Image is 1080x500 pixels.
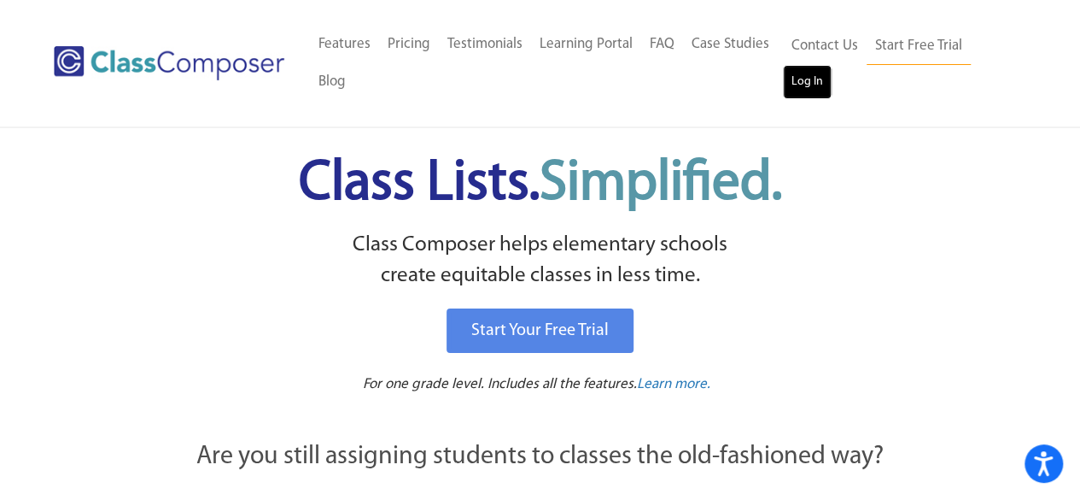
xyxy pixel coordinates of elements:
[379,26,439,63] a: Pricing
[637,377,710,391] span: Learn more.
[310,26,783,101] nav: Header Menu
[447,309,633,353] a: Start Your Free Trial
[310,63,354,101] a: Blog
[102,230,978,292] p: Class Composer helps elementary schools create equitable classes in less time.
[54,46,284,80] img: Class Composer
[471,322,609,339] span: Start Your Free Trial
[531,26,641,63] a: Learning Portal
[363,377,637,391] span: For one grade level. Includes all the features.
[641,26,683,63] a: FAQ
[783,27,1013,99] nav: Header Menu
[299,156,782,212] span: Class Lists.
[867,27,971,66] a: Start Free Trial
[439,26,531,63] a: Testimonials
[310,26,379,63] a: Features
[637,374,710,396] a: Learn more.
[783,27,867,65] a: Contact Us
[783,65,832,99] a: Log In
[683,26,778,63] a: Case Studies
[105,438,976,476] p: Are you still assigning students to classes the old-fashioned way?
[540,156,782,212] span: Simplified.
